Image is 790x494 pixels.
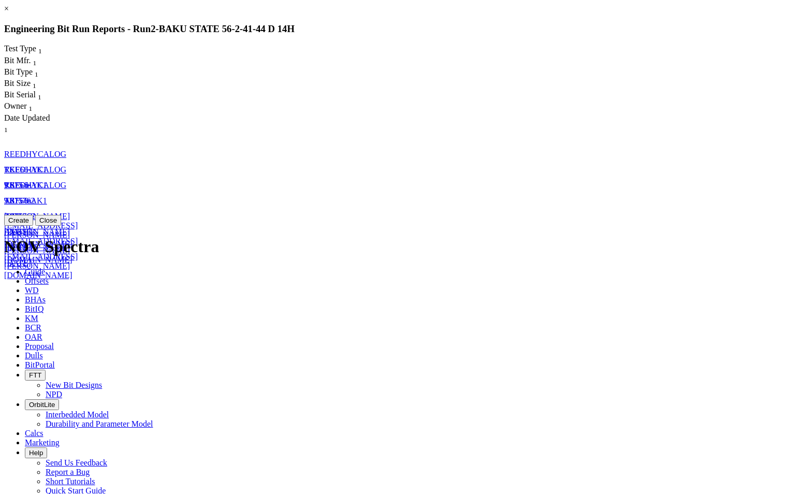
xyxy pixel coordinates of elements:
sub: 1 [38,93,41,101]
span: Bit Type [4,67,33,76]
a: Durability and Parameter Model [46,419,153,428]
span: Sort None [33,56,37,65]
span: FTT [29,371,41,379]
div: Test Type Sort None [4,44,61,55]
sub: 1 [38,48,42,55]
a: [PERSON_NAME][EMAIL_ADDRESS][PERSON_NAME][DOMAIN_NAME] [4,243,78,280]
span: Help [29,449,43,457]
button: Create [4,215,33,226]
span: Sort None [33,79,36,88]
a: [PERSON_NAME][EMAIL_ADDRESS][PERSON_NAME][DOMAIN_NAME] [4,212,78,249]
span: Calcs [25,429,43,438]
sub: 1 [35,70,38,78]
span: BHAs [25,295,46,304]
span: BAKU STATE 56-2-41-44 D 14H [159,23,295,34]
div: Sort None [4,101,55,113]
a: A315762 [4,227,35,236]
span: Sort None [38,44,42,53]
span: Date Updated [4,113,50,122]
a: Short Tutorials [46,477,95,486]
div: Bit Size Sort None [4,79,56,90]
h1: NOV Spectra [4,237,786,256]
div: Sort None [4,113,55,134]
span: 2 [151,23,155,34]
span: Owner [4,101,27,110]
span: BCR [25,323,41,332]
span: WD [25,286,39,295]
span: KM [25,314,38,323]
div: Bit Type Sort None [4,67,56,79]
div: Bit Mfr. Sort None [4,56,56,67]
div: Owner Sort None [4,101,55,113]
sub: 1 [33,59,37,67]
span: BitPortal [25,360,55,369]
a: × [4,4,9,13]
sub: 1 [33,82,36,90]
sub: 1 [4,126,8,134]
span: Bit Size [4,79,31,88]
span: in [25,212,31,221]
div: Bit Serial Sort None [4,90,61,101]
span: Marketing [25,438,60,447]
div: Date Updated Sort None [4,113,55,134]
a: REEDHYCALOG [4,181,66,190]
span: Bit Serial [4,90,36,99]
a: Report a Bug [46,468,90,476]
span: Sort None [29,101,33,110]
div: Sort None [4,90,61,101]
span: Offsets [25,277,49,285]
a: Send Us Feedback [46,458,107,467]
a: REEDHYCALOG [4,165,66,174]
div: Sort None [4,79,56,90]
span: Bit Mfr. [4,56,31,65]
a: [PERSON_NAME][EMAIL_ADDRESS][PERSON_NAME][DOMAIN_NAME] [4,227,78,264]
div: Sort None [4,67,56,79]
span: OAR [25,332,42,341]
span: Test Type [4,44,36,53]
div: Sort None [4,56,56,67]
a: NPD [46,390,62,399]
h3: Engineering Bit Run Reports - Run - [4,23,786,35]
sub: 1 [29,105,33,113]
a: REEDHYCALOG [4,150,66,158]
span: Guide [25,267,45,276]
span: Sort None [35,67,38,76]
a: [DATE] [4,258,31,267]
button: Close [35,215,61,226]
span: OrbitLite [29,401,55,409]
span: 9.875 [4,212,23,221]
span: Proposal [25,342,54,351]
span: Sort None [38,90,41,99]
span: Sort None [4,123,8,132]
span: BitIQ [25,304,43,313]
a: New Bit Designs [46,381,102,389]
a: 9.875 in [4,212,31,221]
a: Interbedded Model [46,410,109,419]
span: Dulls [25,351,43,360]
a: TKF66-AK1 [4,196,47,205]
div: Sort None [4,44,61,55]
